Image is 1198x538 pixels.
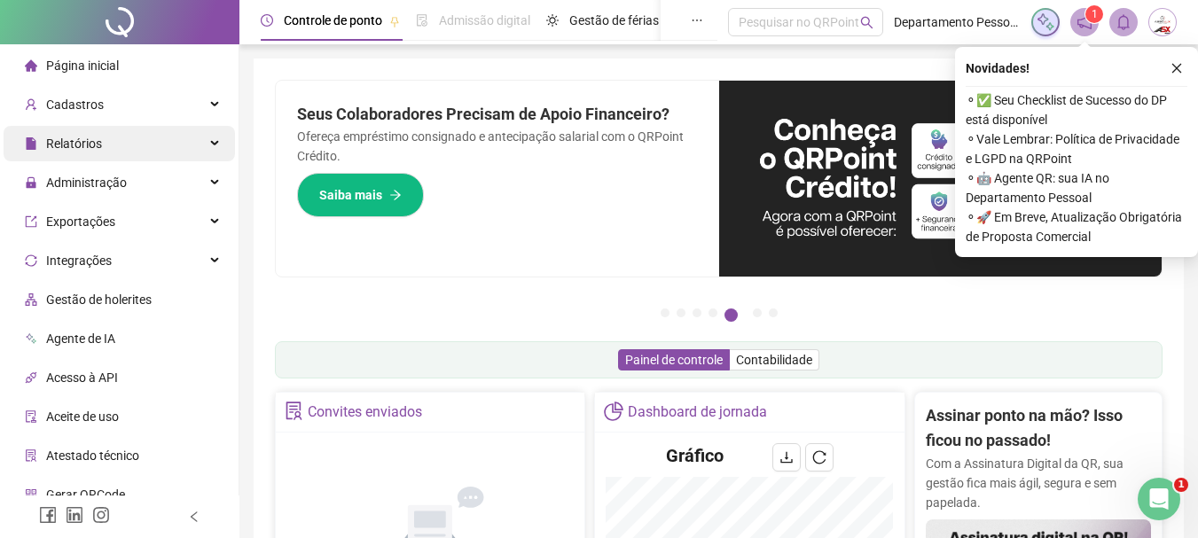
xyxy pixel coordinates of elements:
[25,137,37,150] span: file
[66,506,83,524] span: linkedin
[25,254,37,267] span: sync
[1149,9,1176,35] img: 54126
[1171,62,1183,74] span: close
[966,90,1187,129] span: ⚬ ✅ Seu Checklist de Sucesso do DP está disponível
[416,14,428,27] span: file-done
[25,449,37,462] span: solution
[724,308,738,322] button: 5
[966,207,1187,246] span: ⚬ 🚀 Em Breve, Atualização Obrigatória de Proposta Comercial
[46,448,139,463] span: Atestado técnico
[1077,14,1092,30] span: notification
[661,308,669,317] button: 1
[569,13,659,27] span: Gestão de férias
[693,308,701,317] button: 3
[1138,478,1180,520] iframe: Intercom live chat
[46,292,152,307] span: Gestão de holerites
[285,402,303,420] span: solution
[966,168,1187,207] span: ⚬ 🤖 Agente QR: sua IA no Departamento Pessoal
[25,176,37,189] span: lock
[46,253,112,268] span: Integrações
[1036,12,1055,32] img: sparkle-icon.fc2bf0ac1784a2077858766a79e2daf3.svg
[39,506,57,524] span: facebook
[261,14,273,27] span: clock-circle
[439,13,530,27] span: Admissão digital
[46,175,127,190] span: Administração
[628,397,767,427] div: Dashboard de jornada
[812,450,826,464] span: reload
[46,214,115,229] span: Exportações
[46,370,118,385] span: Acesso à API
[966,58,1030,78] span: Novidades !
[188,511,200,523] span: left
[666,443,724,468] h4: Gráfico
[25,488,37,501] span: qrcode
[677,308,685,317] button: 2
[25,371,37,384] span: api
[46,136,102,151] span: Relatórios
[860,16,873,29] span: search
[604,402,622,420] span: pie-chart
[92,506,110,524] span: instagram
[736,353,812,367] span: Contabilidade
[25,410,37,423] span: audit
[319,185,382,205] span: Saiba mais
[1116,14,1131,30] span: bell
[25,59,37,72] span: home
[1085,5,1103,23] sup: 1
[389,189,402,201] span: arrow-right
[308,397,422,427] div: Convites enviados
[625,353,723,367] span: Painel de controle
[25,215,37,228] span: export
[709,308,717,317] button: 4
[46,331,115,346] span: Agente de IA
[894,12,1021,32] span: Departamento Pessoal - ASX COMERCIO LTDA
[966,129,1187,168] span: ⚬ Vale Lembrar: Política de Privacidade e LGPD na QRPoint
[46,58,119,73] span: Página inicial
[1174,478,1188,492] span: 1
[769,308,778,317] button: 7
[46,409,119,424] span: Aceite de uso
[926,454,1151,512] p: Com a Assinatura Digital da QR, sua gestão fica mais ágil, segura e sem papelada.
[25,293,37,306] span: apartment
[297,127,698,166] p: Ofereça empréstimo consignado e antecipação salarial com o QRPoint Crédito.
[284,13,382,27] span: Controle de ponto
[297,102,698,127] h2: Seus Colaboradores Precisam de Apoio Financeiro?
[691,14,703,27] span: ellipsis
[753,308,762,317] button: 6
[25,98,37,111] span: user-add
[1092,8,1098,20] span: 1
[46,97,104,112] span: Cadastros
[779,450,794,464] span: download
[546,14,559,27] span: sun
[926,403,1151,454] h2: Assinar ponto na mão? Isso ficou no passado!
[389,16,400,27] span: pushpin
[46,487,125,502] span: Gerar QRCode
[297,173,424,217] button: Saiba mais
[719,81,1163,277] img: banner%2F11e687cd-1386-4cbd-b13b-7bd81425532d.png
